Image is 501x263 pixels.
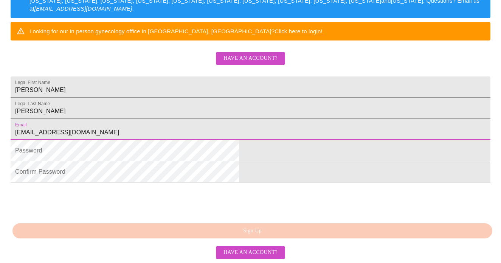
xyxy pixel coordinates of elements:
a: Have an account? [214,60,287,67]
span: Have an account? [223,248,278,257]
a: Have an account? [214,249,287,255]
button: Have an account? [216,246,285,259]
span: Have an account? [223,54,278,63]
iframe: reCAPTCHA [11,186,126,216]
a: Click here to login! [275,28,323,34]
button: Have an account? [216,52,285,65]
div: Looking for our in person gynecology office in [GEOGRAPHIC_DATA], [GEOGRAPHIC_DATA]? [29,24,323,38]
em: [EMAIL_ADDRESS][DOMAIN_NAME] [34,5,132,12]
